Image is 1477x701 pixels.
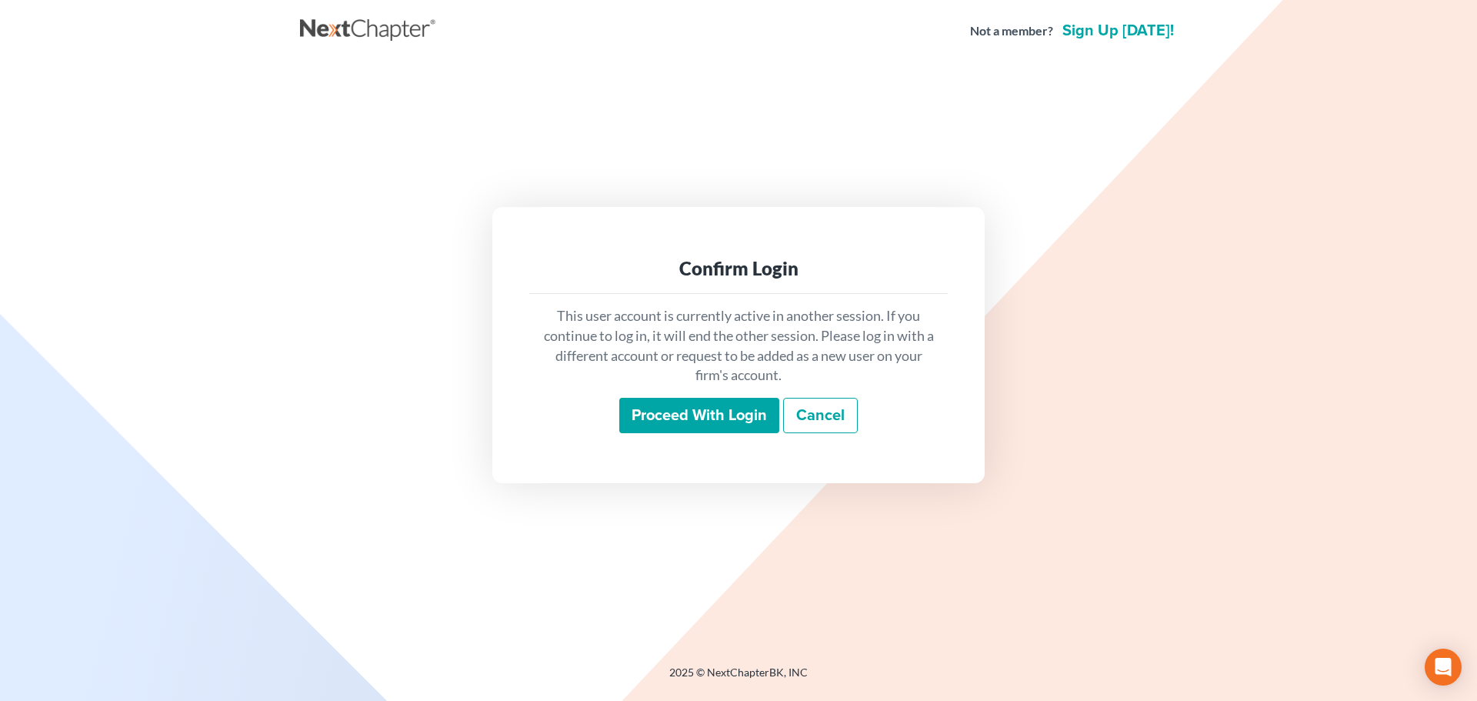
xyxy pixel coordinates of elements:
[970,22,1053,40] strong: Not a member?
[542,256,935,281] div: Confirm Login
[1425,649,1462,686] div: Open Intercom Messenger
[542,306,935,386] p: This user account is currently active in another session. If you continue to log in, it will end ...
[300,665,1177,693] div: 2025 © NextChapterBK, INC
[619,398,779,433] input: Proceed with login
[1059,23,1177,38] a: Sign up [DATE]!
[783,398,858,433] a: Cancel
